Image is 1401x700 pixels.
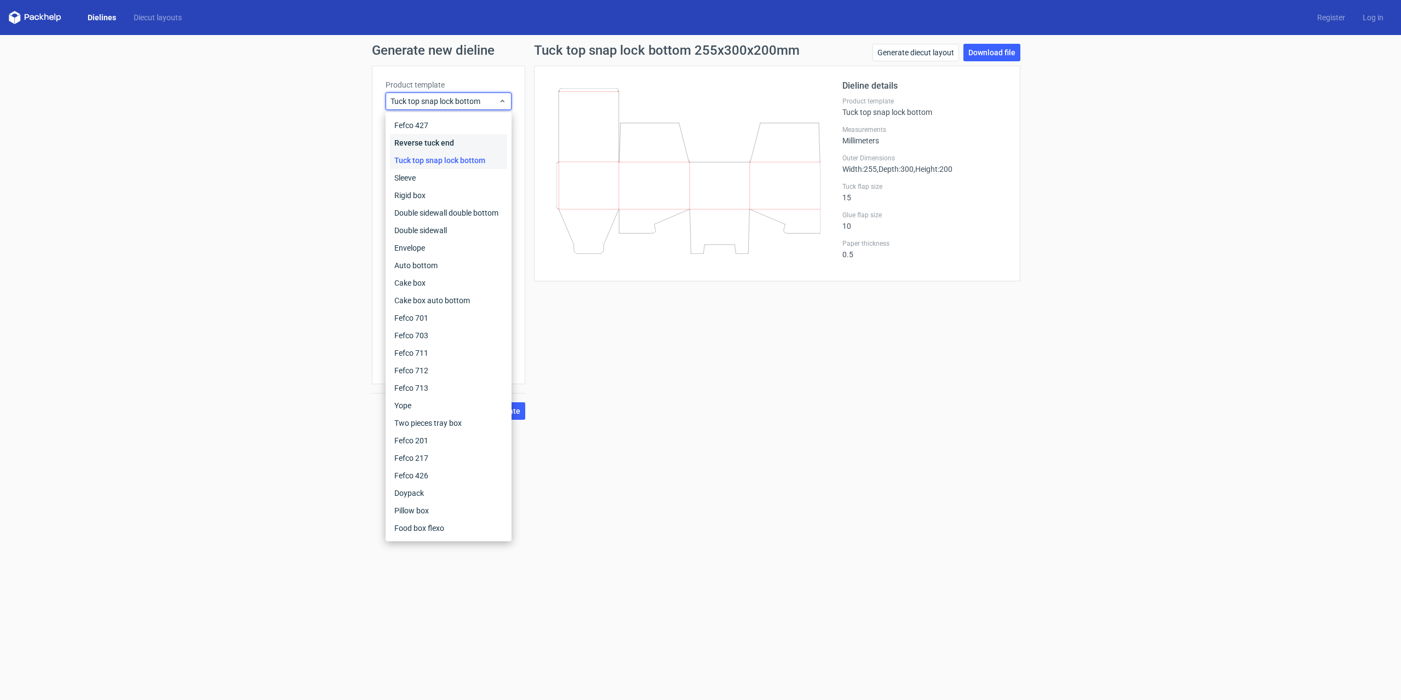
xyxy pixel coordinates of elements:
label: Product template [842,97,1007,106]
div: Envelope [390,239,507,257]
label: Product template [386,79,512,90]
div: Fefco 426 [390,467,507,484]
div: Fefco 201 [390,432,507,449]
label: Glue flap size [842,211,1007,219]
div: Food box flexo [390,519,507,537]
h1: Generate new dieline [372,44,1029,57]
div: Fefco 701 [390,309,507,327]
h2: Dieline details [842,79,1007,92]
label: Outer Dimensions [842,154,1007,163]
div: Fefco 217 [390,449,507,467]
div: Doypack [390,484,507,502]
div: 10 [842,211,1007,230]
div: Millimeters [842,125,1007,145]
a: Download file [963,44,1020,61]
div: Auto bottom [390,257,507,274]
a: Register [1308,12,1354,23]
div: Reverse tuck end [390,134,507,152]
div: Two pieces tray box [390,414,507,432]
div: Fefco 711 [390,344,507,362]
div: 15 [842,182,1007,202]
div: Tuck top snap lock bottom [390,152,507,169]
span: , Depth : 300 [877,165,914,173]
div: Cake box auto bottom [390,292,507,309]
div: 0.5 [842,239,1007,259]
a: Diecut layouts [125,12,191,23]
a: Log in [1354,12,1392,23]
div: Cake box [390,274,507,292]
span: Width : 255 [842,165,877,173]
a: Generate diecut layout [872,44,959,61]
div: Double sidewall double bottom [390,204,507,222]
div: Yope [390,397,507,414]
div: Fefco 713 [390,379,507,397]
div: Fefco 427 [390,117,507,134]
h1: Tuck top snap lock bottom 255x300x200mm [534,44,800,57]
div: Fefco 703 [390,327,507,344]
div: Fefco 712 [390,362,507,379]
div: Rigid box [390,187,507,204]
div: Pillow box [390,502,507,519]
span: Tuck top snap lock bottom [391,96,498,107]
label: Paper thickness [842,239,1007,248]
a: Dielines [79,12,125,23]
div: Tuck top snap lock bottom [842,97,1007,117]
div: Double sidewall [390,222,507,239]
label: Measurements [842,125,1007,134]
div: Sleeve [390,169,507,187]
label: Tuck flap size [842,182,1007,191]
span: , Height : 200 [914,165,952,173]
